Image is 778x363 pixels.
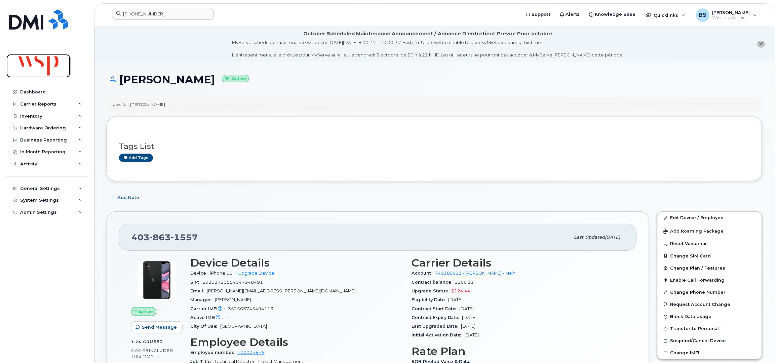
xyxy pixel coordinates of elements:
[670,266,726,271] span: Change Plan / Features
[137,260,177,300] img: iPhone_11.jpg
[658,311,762,323] button: Block Data Usage
[131,339,150,344] span: 1.24 GB
[190,315,226,320] span: Active IMEI
[131,348,149,353] span: 5.00 GB
[113,102,165,107] div: Used for: [PERSON_NAME]
[215,297,251,302] span: [PERSON_NAME]
[190,288,207,293] span: Email
[658,238,762,250] button: Reset Voicemail
[757,41,766,48] button: close notification
[670,338,726,344] span: Suspend/Cancel Device
[670,278,725,283] span: Enable Call Forwarding
[190,257,403,269] h3: Device Details
[232,39,624,58] div: MyServe scheduled maintenance will occur [DATE][DATE] 8:00 PM - 10:00 PM Eastern. Users will be u...
[455,280,474,285] span: $266.11
[658,347,762,359] button: Change IMEI
[190,271,210,276] span: Device
[190,324,220,329] span: City Of Use
[658,224,762,238] button: Add Roaming Package
[139,309,153,315] span: Active
[228,306,273,311] span: 352563745494113
[220,324,267,329] span: [GEOGRAPHIC_DATA]
[150,339,163,344] span: used
[574,235,605,240] span: Last updated
[131,321,183,333] button: Send Message
[412,315,462,320] span: Contract Expiry Date
[412,324,461,329] span: Last Upgraded Date
[222,75,249,83] small: Active
[235,271,274,276] a: + Upgrade Device
[190,336,403,348] h3: Employee Details
[171,232,198,242] span: 1557
[460,306,474,311] span: [DATE]
[117,194,139,201] span: Add Note
[142,324,177,330] span: Send Message
[658,274,762,286] button: Enable Call Forwarding
[461,324,476,329] span: [DATE]
[131,348,173,359] span: included this month
[658,335,762,347] button: Suspend/Cancel Device
[107,74,762,85] h1: [PERSON_NAME]
[119,154,153,162] a: Add tags
[412,280,455,285] span: Contract balance
[190,297,215,302] span: Manager
[658,286,762,298] button: Change Phone Number
[658,212,762,224] a: Edit Device / Employee
[412,271,435,276] span: Account
[658,298,762,311] button: Request Account Change
[119,142,750,151] h3: Tags List
[412,297,449,302] span: Eligibility Date
[449,297,463,302] span: [DATE]
[462,315,477,320] span: [DATE]
[190,280,202,285] span: SIM
[658,250,762,262] button: Change SIM Card
[452,288,471,293] span: $124.44
[190,306,228,311] span: Carrier IMEI
[465,332,479,337] span: [DATE]
[412,288,452,293] span: Upgrade Status
[412,332,465,337] span: Initial Activation Date
[412,306,460,311] span: Contract Start Date
[658,323,762,335] button: Transfer to Personal
[658,262,762,274] button: Change Plan / Features
[202,280,263,285] span: 89302720554047948491
[412,345,625,357] h3: Rate Plan
[605,235,620,240] span: [DATE]
[303,30,553,37] div: October Scheduled Maintenance Announcement / Annonce D'entretient Prévue Pour octobre
[131,232,198,242] span: 403
[412,257,625,269] h3: Carrier Details
[435,271,516,276] a: 749386413 - [PERSON_NAME] - Main
[107,191,145,203] button: Add Note
[663,229,724,235] span: Add Roaming Package
[226,315,230,320] span: —
[237,350,265,355] a: 100004875
[150,232,171,242] span: 863
[190,350,237,355] span: Employee number
[207,288,356,293] span: [PERSON_NAME][EMAIL_ADDRESS][PERSON_NAME][DOMAIN_NAME]
[210,271,232,276] span: iPhone 11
